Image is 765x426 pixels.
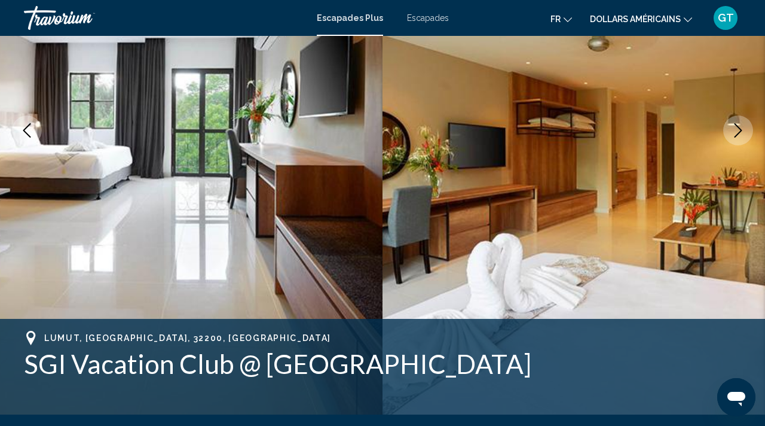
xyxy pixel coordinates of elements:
a: Escapades Plus [317,13,383,23]
button: Changer de langue [550,10,572,28]
iframe: Bouton de lancement de la fenêtre de messagerie [717,378,755,416]
h1: SGI Vacation Club @ [GEOGRAPHIC_DATA] [24,348,741,379]
button: Next image [723,115,753,145]
a: Travorium [24,6,305,30]
button: Changer de devise [590,10,692,28]
button: Menu utilisateur [710,5,741,31]
span: Lumut, [GEOGRAPHIC_DATA], 32200, [GEOGRAPHIC_DATA] [44,333,331,343]
a: Escapades [407,13,449,23]
font: GT [718,11,734,24]
button: Previous image [12,115,42,145]
font: fr [550,14,561,24]
font: dollars américains [590,14,681,24]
